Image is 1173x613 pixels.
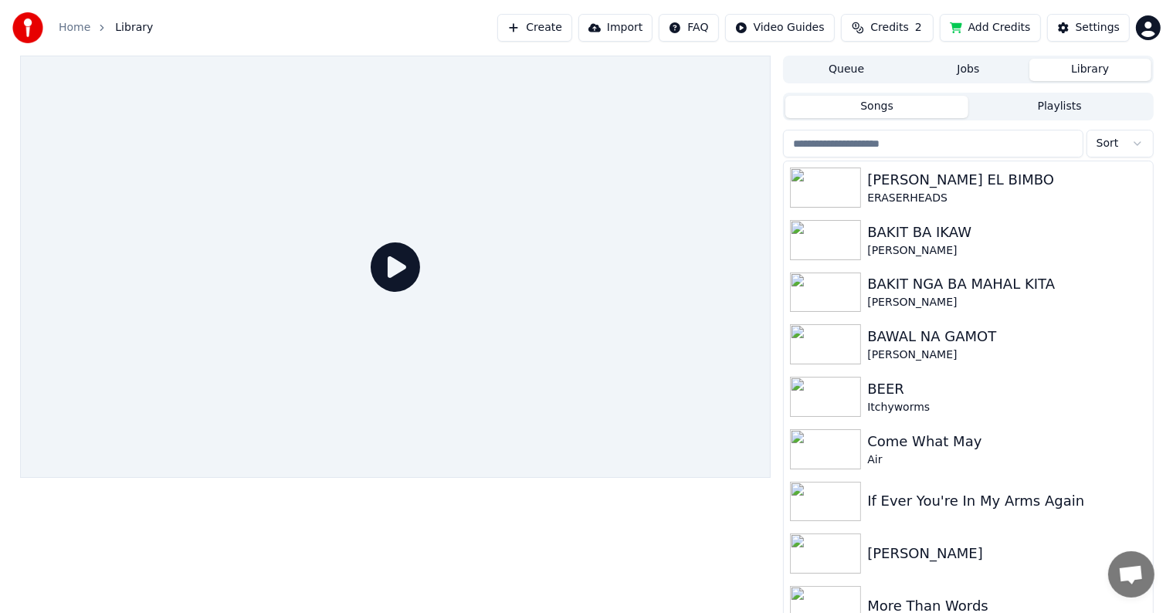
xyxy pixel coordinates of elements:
div: [PERSON_NAME] EL BIMBO [867,169,1146,191]
div: BAWAL NA GAMOT [867,326,1146,347]
div: ERASERHEADS [867,191,1146,206]
div: Come What May [867,431,1146,452]
div: [PERSON_NAME] [867,543,1146,564]
button: FAQ [659,14,718,42]
div: Itchyworms [867,400,1146,415]
button: Playlists [968,96,1151,118]
button: Library [1029,59,1151,81]
div: Air [867,452,1146,468]
div: [PERSON_NAME] [867,243,1146,259]
div: If Ever You're In My Arms Again [867,490,1146,512]
button: Create [497,14,572,42]
span: Credits [870,20,908,36]
button: Songs [785,96,968,118]
button: Credits2 [841,14,934,42]
span: 2 [915,20,922,36]
div: Open chat [1108,551,1154,598]
div: [PERSON_NAME] [867,347,1146,363]
a: Home [59,20,90,36]
button: Import [578,14,653,42]
img: youka [12,12,43,43]
button: Video Guides [725,14,835,42]
div: [PERSON_NAME] [867,295,1146,310]
button: Add Credits [940,14,1041,42]
div: Settings [1076,20,1120,36]
button: Jobs [907,59,1029,81]
nav: breadcrumb [59,20,153,36]
div: BAKIT BA IKAW [867,222,1146,243]
span: Sort [1097,136,1119,151]
span: Library [115,20,153,36]
div: BEER [867,378,1146,400]
div: BAKIT NGA BA MAHAL KITA [867,273,1146,295]
button: Queue [785,59,907,81]
button: Settings [1047,14,1130,42]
